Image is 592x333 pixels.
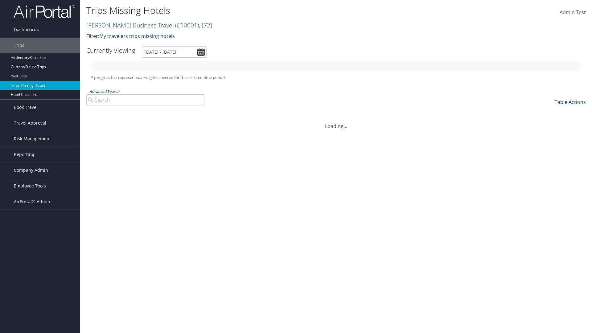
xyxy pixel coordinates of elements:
[86,32,419,40] p: Filter:
[14,38,24,53] span: Trips
[86,4,419,17] h1: Trips Missing Hotels
[86,115,586,130] div: Loading...
[89,89,119,94] a: Advanced Search
[14,162,48,178] span: Company Admin
[14,178,46,194] span: Employee Tools
[14,194,50,209] span: AirPortal® Admin
[560,3,586,22] a: Admin Test
[14,115,46,131] span: Travel Approval
[14,147,34,162] span: Reporting
[14,4,75,18] img: airportal-logo.png
[555,99,586,105] a: Table Actions
[560,9,586,16] span: Admin Test
[14,22,39,37] span: Dashboards
[175,21,199,29] span: ( C10001 )
[199,21,212,29] span: , [ 72 ]
[91,75,581,80] h5: * progress bar represents overnights covered for the selected time period.
[142,46,207,58] input: [DATE] - [DATE]
[86,46,135,55] h3: Currently Viewing
[86,21,212,29] a: [PERSON_NAME] Business Travel
[99,33,175,39] a: My travelers trips missing hotels
[14,100,38,115] span: Book Travel
[14,131,51,146] span: Risk Management
[86,94,204,105] input: Advanced Search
